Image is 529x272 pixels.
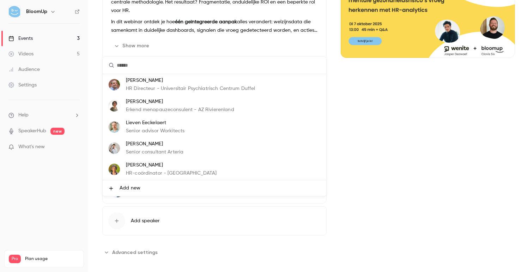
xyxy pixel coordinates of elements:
[126,119,184,127] p: Lieven Eeckelaert
[126,140,183,148] p: [PERSON_NAME]
[126,77,255,84] p: [PERSON_NAME]
[126,149,183,156] p: Senior consultant Arteria
[120,185,140,192] span: Add new
[109,79,120,90] img: Roeland Depreitere
[126,127,184,135] p: Senior advisor Workitects
[109,164,120,175] img: Ilse Janssens
[109,121,120,133] img: Lieven Eeckelaert
[126,106,234,114] p: Erkend menopauzeconsulent - AZ Rivierenland
[126,162,217,169] p: [PERSON_NAME]
[109,100,120,111] img: Linda De Tey
[126,85,255,92] p: HR Directeur - Universitair Psychiatrisch Centrum Duffel
[109,143,120,154] img: Veerle Herst
[126,170,217,177] p: HR-coördinator - [GEOGRAPHIC_DATA]
[126,98,234,105] p: [PERSON_NAME]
